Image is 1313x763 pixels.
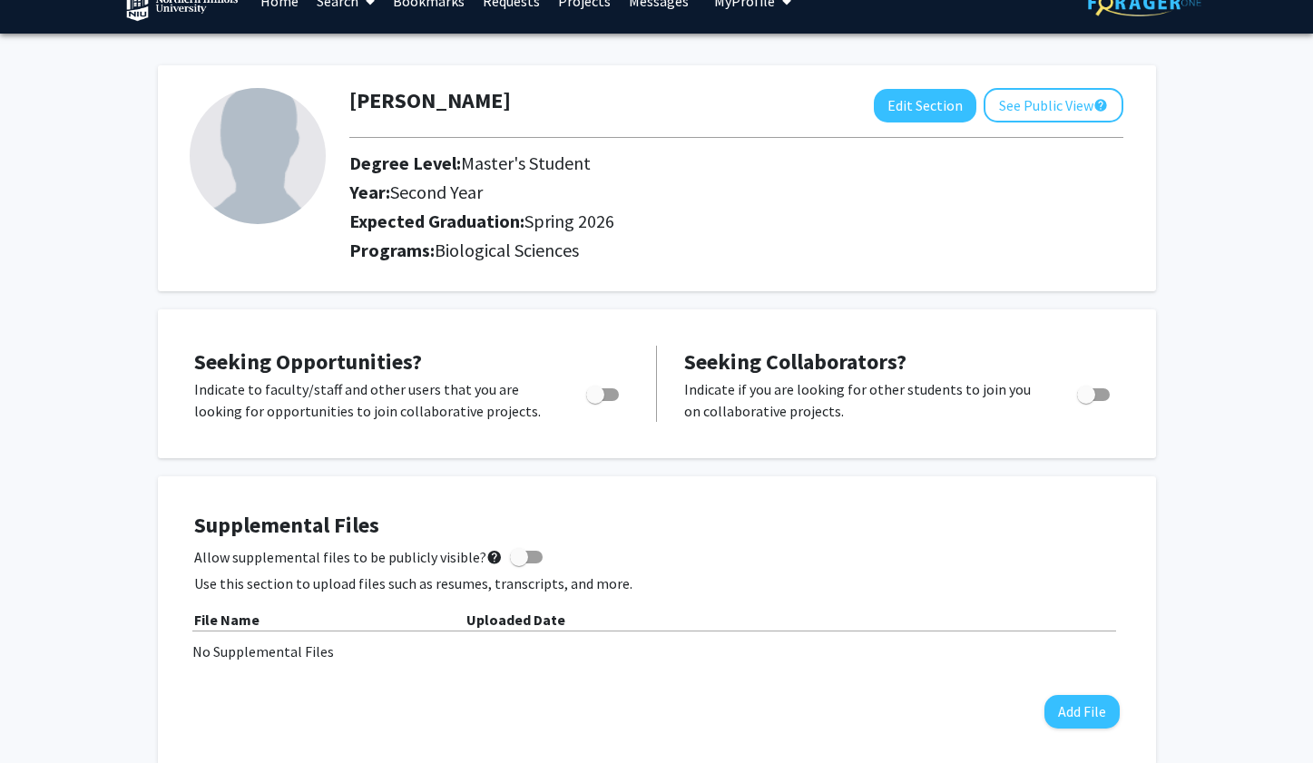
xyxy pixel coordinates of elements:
[349,88,511,114] h1: [PERSON_NAME]
[190,88,326,224] img: Profile Picture
[1070,378,1120,406] div: Toggle
[579,378,629,406] div: Toggle
[194,546,503,568] span: Allow supplemental files to be publicly visible?
[435,239,579,261] span: Biological Sciences
[684,378,1043,422] p: Indicate if you are looking for other students to join you on collaborative projects.
[461,152,591,174] span: Master's Student
[524,210,614,232] span: Spring 2026
[194,378,552,422] p: Indicate to faculty/staff and other users that you are looking for opportunities to join collabor...
[390,181,483,203] span: Second Year
[194,347,422,376] span: Seeking Opportunities?
[349,152,1044,174] h2: Degree Level:
[349,210,1044,232] h2: Expected Graduation:
[984,88,1123,122] button: See Public View
[194,572,1120,594] p: Use this section to upload files such as resumes, transcripts, and more.
[684,347,906,376] span: Seeking Collaborators?
[349,240,1123,261] h2: Programs:
[874,89,976,122] button: Edit Section
[486,546,503,568] mat-icon: help
[1093,94,1108,116] mat-icon: help
[14,681,77,749] iframe: Chat
[194,611,260,629] b: File Name
[1044,695,1120,729] button: Add File
[466,611,565,629] b: Uploaded Date
[192,641,1122,662] div: No Supplemental Files
[349,181,1044,203] h2: Year:
[194,513,1120,539] h4: Supplemental Files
